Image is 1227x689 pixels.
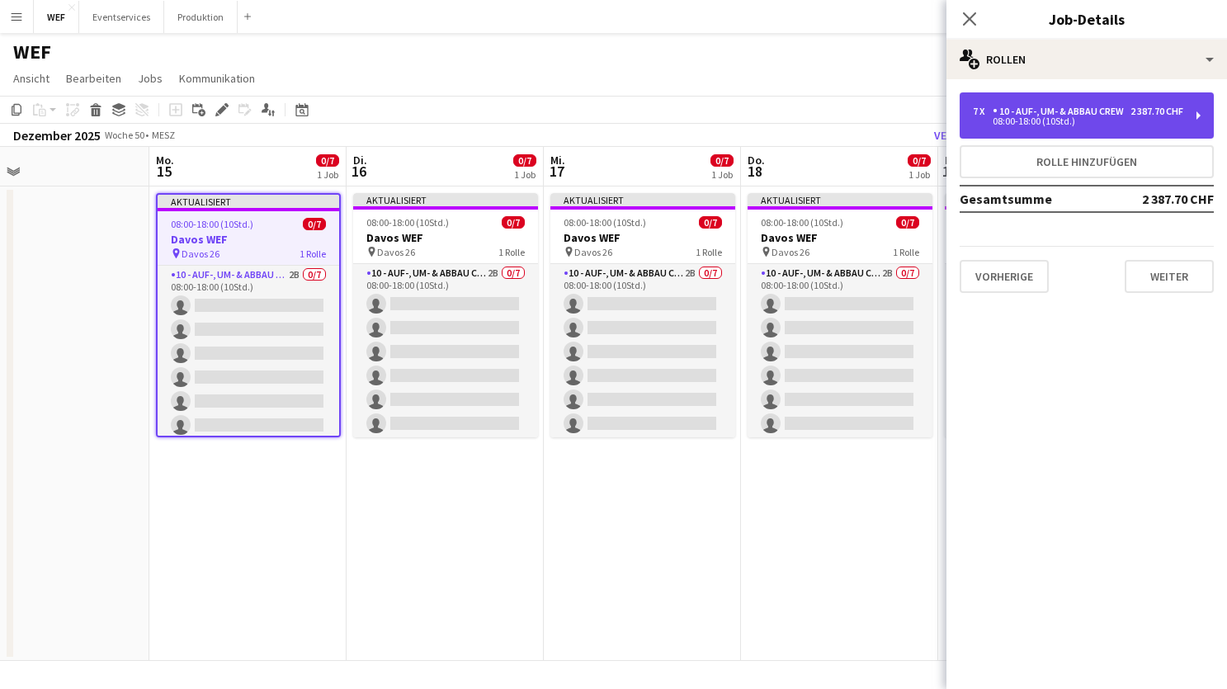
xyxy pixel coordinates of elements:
span: 08:00-18:00 (10Std.) [171,218,253,230]
span: 1 Rolle [300,248,326,260]
span: Di. [353,153,367,168]
div: Aktualisiert [550,193,735,206]
h3: Davos WEF [550,230,735,245]
button: Rolle hinzufügen [960,145,1214,178]
span: Jobs [138,71,163,86]
span: 0/7 [710,154,734,167]
div: Aktualisiert [158,195,339,208]
div: 1 Job [514,168,536,181]
button: WEF [34,1,79,33]
span: 19 [942,162,957,181]
app-card-role: 10 - Auf-, Um- & Abbau Crew2B0/708:00-18:00 (10Std.) [550,264,735,464]
span: 08:00-18:00 (10Std.) [564,216,646,229]
button: Eventservices [79,1,164,33]
app-card-role: 10 - Auf-, Um- & Abbau Crew2B0/708:00-18:00 (10Std.) [158,266,339,465]
div: 1 Job [711,168,733,181]
span: Mi. [550,153,565,168]
div: Rollen [946,40,1227,79]
h3: Job-Details [946,8,1227,30]
span: 0/7 [513,154,536,167]
span: Ansicht [13,71,50,86]
span: Davos 26 [772,246,809,258]
td: 2 387.70 CHF [1126,186,1214,212]
span: 1 Rolle [498,246,525,258]
span: Fr. [945,153,957,168]
div: 08:00-18:00 (10Std.) [973,117,1183,125]
app-card-role: 10 - Auf-, Um- & Abbau Crew2B0/708:00-18:00 (10Std.) [353,264,538,464]
a: Bearbeiten [59,68,128,89]
span: Mo. [156,153,174,168]
span: 0/7 [316,154,339,167]
app-job-card: Aktualisiert08:00-18:00 (10Std.)0/7Davos WEF Davos 261 Rolle10 - Auf-, Um- & Abbau Crew2B0/708:00... [748,193,932,437]
a: Kommunikation [172,68,262,89]
span: 1 Rolle [696,246,722,258]
div: Dezember 2025 [13,127,101,144]
div: 1 Job [908,168,930,181]
button: Produktion [164,1,238,33]
app-card-role: 10 - Auf-, Um- & Abbau Crew4B0/708:00-18:00 (10Std.) [945,264,1130,464]
span: 0/7 [303,218,326,230]
h3: Davos WEF [748,230,932,245]
span: 0/7 [896,216,919,229]
button: Veröffentlichen Sie 1 Job [927,125,1086,146]
span: Bearbeiten [66,71,121,86]
span: 0/7 [502,216,525,229]
div: 2 387.70 CHF [1130,106,1183,117]
button: Weiter [1125,260,1214,293]
span: 08:00-18:00 (10Std.) [366,216,449,229]
h1: WEF [13,40,51,64]
div: 7 x [973,106,993,117]
a: Jobs [131,68,169,89]
span: 18 [745,162,765,181]
div: MESZ [152,129,175,141]
app-job-card: Aktualisiert08:00-18:00 (10Std.)0/7Davos WEF Davos 261 Rolle10 - Auf-, Um- & Abbau Crew2B0/708:00... [353,193,538,437]
span: Davos 26 [182,248,219,260]
app-job-card: Aktualisiert08:00-18:00 (10Std.)0/7Davos WEF Davos 261 Rolle10 - Auf-, Um- & Abbau Crew2B0/708:00... [156,193,341,437]
h3: Davos WEF [945,230,1130,245]
span: 08:00-18:00 (10Std.) [761,216,843,229]
td: Gesamtsumme [960,186,1126,212]
span: Woche 50 [104,129,145,141]
span: Kommunikation [179,71,255,86]
span: Davos 26 [574,246,612,258]
div: Aktualisiert [748,193,932,206]
span: Davos 26 [377,246,415,258]
app-job-card: Aktualisiert08:00-18:00 (10Std.)0/7Davos WEF Davos 261 Rolle10 - Auf-, Um- & Abbau Crew2B0/708:00... [550,193,735,437]
div: Aktualisiert [945,193,1130,206]
h3: Davos WEF [158,232,339,247]
span: 0/7 [699,216,722,229]
span: 0/7 [908,154,931,167]
span: 16 [351,162,367,181]
h3: Davos WEF [353,230,538,245]
app-card-role: 10 - Auf-, Um- & Abbau Crew2B0/708:00-18:00 (10Std.) [748,264,932,464]
span: 17 [548,162,565,181]
app-job-card: Aktualisiert08:00-18:00 (10Std.)0/7Davos WEF Davos 261 Rolle10 - Auf-, Um- & Abbau Crew4B0/708:00... [945,193,1130,437]
div: 1 Job [317,168,338,181]
div: Aktualisiert [353,193,538,206]
button: Vorherige [960,260,1049,293]
div: 10 - Auf-, Um- & Abbau Crew [993,106,1130,117]
span: 1 Rolle [893,246,919,258]
span: Do. [748,153,765,168]
a: Ansicht [7,68,56,89]
span: 15 [153,162,174,181]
